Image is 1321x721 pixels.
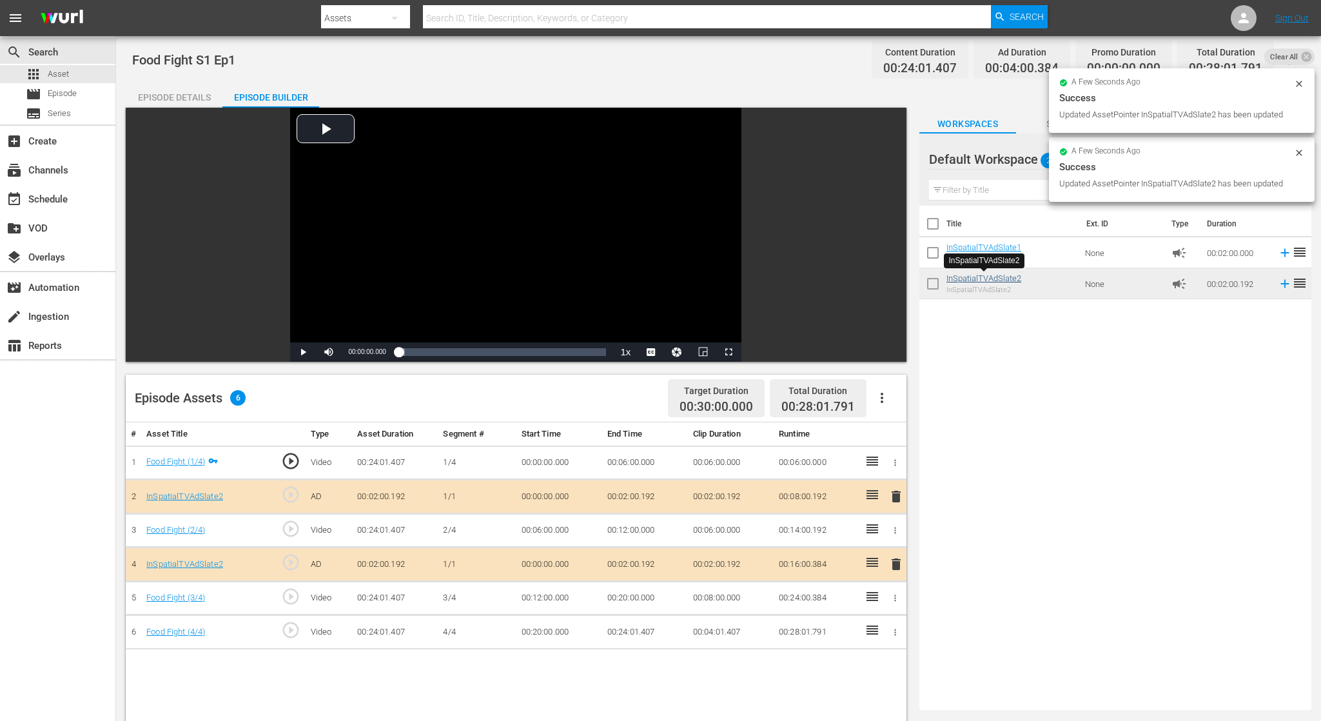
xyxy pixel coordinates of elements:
span: Search [1010,5,1044,28]
div: InSpatialTVAdSlate2 [946,286,1021,294]
td: 6 [126,615,141,649]
td: 00:16:00.384 [774,548,859,582]
th: Title [946,206,1079,242]
a: Food Fight (3/4) [146,593,205,602]
div: Content Duration [883,43,957,61]
span: Create [6,133,22,149]
div: Ad Duration [985,43,1059,61]
td: 00:12:00.000 [602,513,688,548]
td: 00:06:00.000 [688,446,774,480]
td: 00:00:00.000 [516,446,602,480]
span: Schedule [6,192,22,207]
td: 00:24:01.407 [352,615,438,649]
th: # [126,422,141,446]
a: InSpatialTVAdSlate2 [946,273,1021,283]
td: 1/4 [438,446,516,480]
th: Asset Duration [352,422,438,446]
td: 00:02:00.192 [352,548,438,582]
span: a few seconds ago [1071,146,1140,157]
img: ans4CAIJ8jUAAAAAAAAAAAAAAAAAAAAAAAAgQb4GAAAAAAAAAAAAAAAAAAAAAAAAJMjXAAAAAAAAAAAAAAAAAAAAAAAAgAT5G... [31,3,93,34]
div: Episode Assets [135,390,246,406]
td: Video [306,446,353,480]
td: 00:06:00.000 [602,446,688,480]
td: 00:02:00.192 [602,480,688,514]
td: 4 [126,548,141,582]
td: AD [306,548,353,582]
button: Episode Builder [222,82,319,108]
td: 4/4 [438,615,516,649]
span: play_circle_outline [281,587,300,606]
th: Type [1164,206,1199,242]
td: AD [306,480,353,514]
span: Episode [26,86,41,102]
div: Video Player [290,108,741,362]
td: Video [306,513,353,548]
td: 00:02:00.192 [688,548,774,582]
button: delete [888,555,904,574]
span: play_circle_outline [281,485,300,504]
svg: Add to Episode [1278,246,1292,260]
td: 00:02:00.192 [352,480,438,514]
span: Series [48,107,71,120]
td: 00:08:00.000 [688,581,774,615]
td: 1 [126,446,141,480]
td: 00:24:01.407 [352,446,438,480]
th: Segment # [438,422,516,446]
span: Automation [6,280,22,295]
button: Episode Details [126,82,222,108]
span: Ingestion [6,309,22,324]
th: End Time [602,422,688,446]
button: Fullscreen [716,342,741,362]
td: 00:20:00.000 [516,615,602,649]
span: Reports [6,338,22,353]
td: 00:06:00.000 [774,446,859,480]
span: Clear All [1264,48,1304,65]
td: 00:00:00.000 [516,548,602,582]
td: 00:28:01.791 [774,615,859,649]
span: Series [26,106,41,121]
th: Ext. ID [1079,206,1164,242]
td: 2/4 [438,513,516,548]
td: 00:06:00.000 [688,513,774,548]
div: Promo Duration [1087,43,1160,61]
a: InSpatialTVAdSlate2 [146,559,223,569]
th: Runtime [774,422,859,446]
td: 00:06:00.000 [516,513,602,548]
span: Search [1016,116,1113,132]
a: Food Fight (4/4) [146,627,205,637]
td: 00:04:01.407 [688,615,774,649]
span: 00:28:01.791 [781,399,855,414]
div: Total Duration [781,382,855,400]
button: Picture-in-Picture [690,342,716,362]
span: reorder [1292,275,1307,291]
a: Food Fight (1/4) [146,457,205,466]
span: Channels [6,163,22,178]
td: None [1080,268,1166,299]
td: 00:24:01.407 [352,581,438,615]
span: delete [888,489,904,504]
span: delete [888,557,904,572]
td: 1/1 [438,548,516,582]
td: 00:08:00.192 [774,480,859,514]
td: 3/4 [438,581,516,615]
th: Type [306,422,353,446]
td: 00:02:00.192 [602,548,688,582]
button: Mute [316,342,342,362]
td: 00:02:00.000 [1202,237,1273,268]
span: play_circle_outline [281,553,300,572]
button: Play [290,342,316,362]
span: play_circle_outline [281,620,300,640]
span: Overlays [6,250,22,265]
td: 00:02:00.192 [688,480,774,514]
div: Episode Details [126,82,222,113]
span: VOD [6,221,22,236]
span: Workspaces [919,116,1016,132]
a: Sign Out [1275,13,1309,23]
td: 00:12:00.000 [516,581,602,615]
div: Default Workspace [929,141,1287,177]
span: Asset [26,66,41,82]
span: Episode [48,87,77,100]
span: play_circle_outline [281,519,300,538]
div: Updated AssetPointer InSpatialTVAdSlate2 has been updated [1059,108,1291,121]
span: play_circle_outline [281,451,300,471]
